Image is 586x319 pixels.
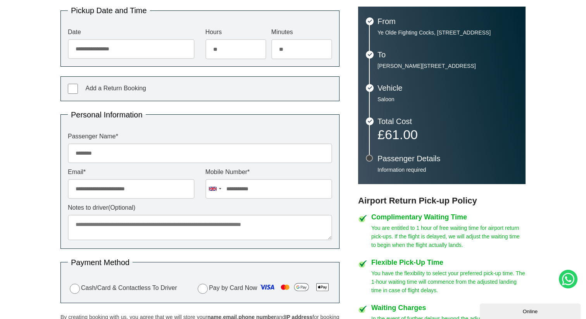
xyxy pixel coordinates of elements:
[385,127,418,142] span: 61.00
[371,269,526,295] p: You have the flexibility to select your preferred pick-up time. The 1-hour waiting time will comm...
[377,129,518,140] p: £
[68,259,133,266] legend: Payment Method
[358,196,526,206] h3: Airport Return Pick-up Policy
[377,166,518,173] p: Information required
[205,169,332,175] label: Mobile Number
[377,96,518,103] p: Saloon
[377,117,518,125] h3: Total Cost
[271,29,332,35] label: Minutes
[480,302,582,319] iframe: chat widget
[371,304,526,311] h4: Waiting Charges
[68,133,332,140] label: Passenger Name
[377,29,518,36] p: Ye Olde Fighting Cocks, [STREET_ADDRESS]
[377,51,518,59] h3: To
[377,17,518,25] h3: From
[68,84,78,94] input: Add a Return Booking
[68,7,150,14] legend: Pickup Date and Time
[205,29,266,35] label: Hours
[371,224,526,249] p: You are entitled to 1 hour of free waiting time for airport return pick-ups. If the flight is del...
[68,205,332,211] label: Notes to driver
[377,155,518,162] h3: Passenger Details
[108,204,135,211] span: (Optional)
[68,111,146,119] legend: Personal Information
[198,284,208,294] input: Pay by Card Now
[85,85,146,91] span: Add a Return Booking
[68,29,195,35] label: Date
[206,179,224,198] div: United Kingdom: +44
[377,62,518,69] p: [PERSON_NAME][STREET_ADDRESS]
[70,284,80,294] input: Cash/Card & Contactless To Driver
[68,283,177,294] label: Cash/Card & Contactless To Driver
[371,259,526,266] h4: Flexible Pick-Up Time
[377,84,518,92] h3: Vehicle
[196,281,332,296] label: Pay by Card Now
[68,169,195,175] label: Email
[371,214,526,221] h4: Complimentary Waiting Time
